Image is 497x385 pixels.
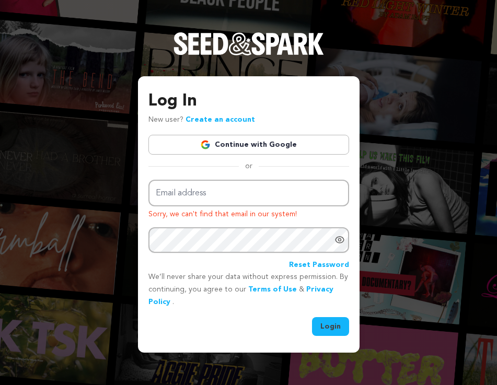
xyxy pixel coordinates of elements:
p: We’ll never share your data without express permission. By continuing, you agree to our & . [148,271,349,308]
a: Seed&Spark Homepage [174,32,324,76]
a: Terms of Use [248,286,297,293]
img: Seed&Spark Logo [174,32,324,55]
img: Google logo [200,139,211,150]
a: Show password as plain text. Warning: this will display your password on the screen. [334,235,345,245]
p: New user? [148,114,255,126]
a: Reset Password [289,259,349,272]
a: Continue with Google [148,135,349,155]
input: Email address [148,180,349,206]
button: Login [312,317,349,336]
a: Create an account [186,116,255,123]
h3: Log In [148,89,349,114]
p: Sorry, we can't find that email in our system! [148,208,349,221]
a: Privacy Policy [148,286,333,306]
span: or [239,161,259,171]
